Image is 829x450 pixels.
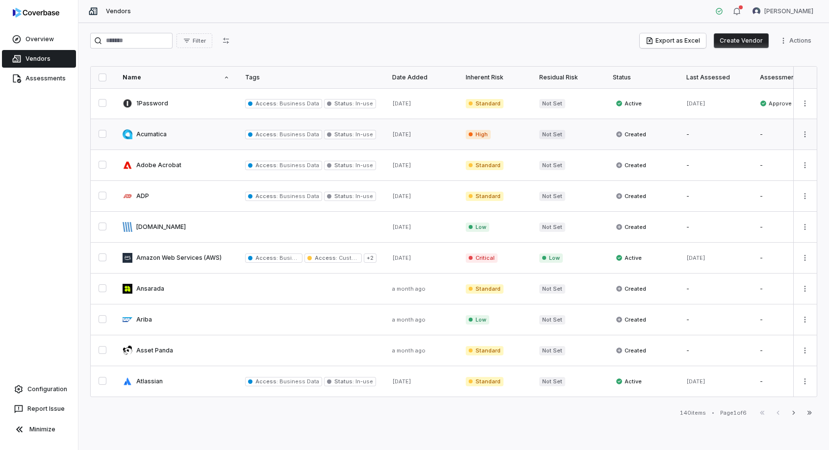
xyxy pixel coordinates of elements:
span: [DATE] [392,254,411,261]
a: Vendors [2,50,76,68]
span: Standard [466,192,503,201]
td: - [752,243,826,274]
span: Filter [193,37,206,45]
span: Access : [255,193,278,200]
button: More actions [797,312,813,327]
button: Report Issue [4,400,74,418]
span: + 2 [364,253,377,263]
span: Access : [255,100,278,107]
span: Active [616,377,642,385]
span: a month ago [392,285,426,292]
td: - [678,274,752,304]
span: Not Set [539,377,565,386]
div: Inherent Risk [466,74,524,81]
span: Active [616,100,642,107]
span: Access : [255,254,278,261]
td: - [678,304,752,335]
span: Vendors [106,7,131,15]
a: Configuration [4,380,74,398]
div: Name [123,74,229,81]
span: Customer Data [337,254,378,261]
button: More actions [797,189,813,203]
span: Business Data [278,254,319,261]
button: More actions [797,96,813,111]
span: a month ago [392,316,426,323]
span: Not Set [539,192,565,201]
button: Mike Phillips avatar[PERSON_NAME] [747,4,819,19]
span: High [466,130,491,139]
td: - [678,181,752,212]
span: [DATE] [392,224,411,230]
span: Standard [466,284,503,294]
img: Mike Phillips avatar [753,7,760,15]
span: Created [616,130,646,138]
td: - [752,119,826,150]
span: Standard [466,346,503,355]
td: - [752,366,826,397]
span: Low [466,315,489,325]
button: More actions [797,281,813,296]
span: Access : [255,162,278,169]
span: [DATE] [392,162,411,169]
td: - [752,212,826,243]
div: Last Assessed [686,74,744,81]
td: - [678,212,752,243]
span: Status : [334,131,354,138]
button: More actions [797,220,813,234]
span: Low [466,223,489,232]
div: Tags [245,74,377,81]
span: Business Data [278,162,319,169]
span: In-use [354,378,373,385]
div: Residual Risk [539,74,597,81]
div: Assessment Outcome [760,74,818,81]
span: Created [616,192,646,200]
span: Business Data [278,131,319,138]
span: Standard [466,377,503,386]
span: [DATE] [686,100,705,107]
div: Date Added [392,74,450,81]
span: Access : [315,254,337,261]
span: [DATE] [392,378,411,385]
td: - [752,274,826,304]
span: Critical [466,253,498,263]
span: [DATE] [686,378,705,385]
span: [DATE] [392,193,411,200]
td: - [752,181,826,212]
span: Business Data [278,100,319,107]
span: [DATE] [392,131,411,138]
span: Created [616,347,646,354]
td: - [678,335,752,366]
span: In-use [354,162,373,169]
td: - [752,335,826,366]
span: Not Set [539,315,565,325]
span: In-use [354,100,373,107]
img: logo-D7KZi-bG.svg [13,8,59,18]
span: Created [616,316,646,324]
span: Created [616,285,646,293]
span: Business Data [278,193,319,200]
button: More actions [777,33,817,48]
span: Status : [334,193,354,200]
span: Created [616,223,646,231]
span: Status : [334,378,354,385]
button: Filter [176,33,212,48]
td: - [752,150,826,181]
button: More actions [797,127,813,142]
a: Overview [2,30,76,48]
div: Status [613,74,671,81]
span: Not Set [539,284,565,294]
span: a month ago [392,347,426,354]
span: [DATE] [686,254,705,261]
span: Active [616,254,642,262]
td: - [752,304,826,335]
span: Access : [255,131,278,138]
span: Standard [466,161,503,170]
button: Export as Excel [640,33,706,48]
span: Business Data [278,378,319,385]
button: Create Vendor [714,33,769,48]
span: Access : [255,378,278,385]
span: Status : [334,100,354,107]
span: In-use [354,131,373,138]
span: Created [616,161,646,169]
a: Assessments [2,70,76,87]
